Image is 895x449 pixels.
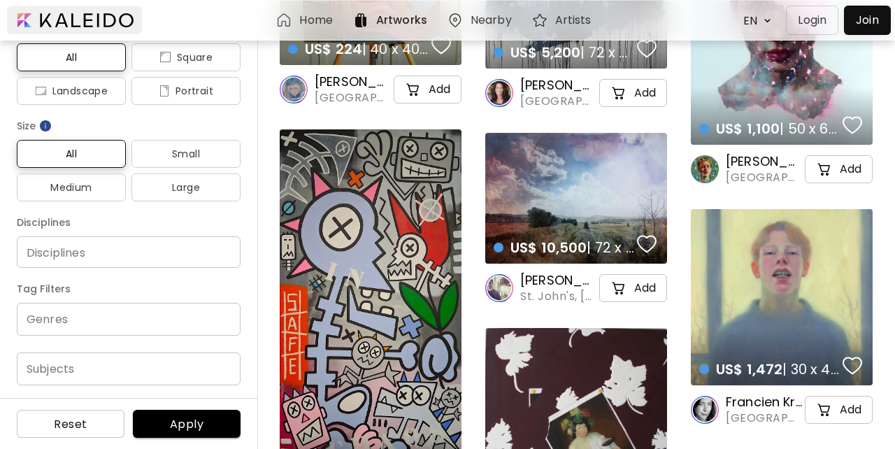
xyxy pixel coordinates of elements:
[143,145,229,162] span: Small
[610,280,627,297] img: cart-icon
[143,83,229,99] span: Portrait
[816,161,833,178] img: cart-icon
[699,120,842,138] h4: | 50 x 61 cm
[510,238,587,257] span: US$ 10,500
[17,173,126,201] button: Medium
[805,396,873,424] button: cart-iconAdd
[599,274,667,302] button: cart-iconAdd
[288,40,431,58] h4: | 40 x 40 cm
[315,90,391,106] span: [GEOGRAPHIC_DATA], [GEOGRAPHIC_DATA]
[394,76,461,104] button: cart-iconAdd
[405,81,422,98] img: cart-icon
[17,214,241,231] h6: Disciplines
[599,79,667,107] button: cart-iconAdd
[726,153,802,170] h6: [PERSON_NAME]
[760,14,775,27] img: arrow down
[844,6,891,35] a: Join
[28,83,115,99] span: Landscape
[28,417,113,432] span: Reset
[17,117,241,134] h6: Size
[726,394,802,411] h6: Francien Krieg
[494,43,636,62] h4: | 72 x 48 inch
[299,15,332,26] h6: Home
[726,411,802,426] span: [GEOGRAPHIC_DATA], [GEOGRAPHIC_DATA]
[716,119,780,138] span: US$ 1,100
[634,86,656,100] h5: Add
[555,15,592,26] h6: Artists
[131,77,241,105] button: iconPortrait
[305,39,362,59] span: US$ 224
[798,12,826,29] p: Login
[144,417,229,432] span: Apply
[131,173,241,201] button: Large
[376,15,427,26] h6: Artworks
[805,155,873,183] button: cart-iconAdd
[38,119,52,133] img: info
[840,162,861,176] h5: Add
[431,35,451,56] img: favorites
[840,403,861,417] h5: Add
[816,401,833,418] img: cart-icon
[28,145,115,162] span: All
[786,6,844,35] a: Login
[531,12,597,29] a: Artists
[510,43,580,62] span: US$ 5,200
[494,238,636,257] h4: | 72 x 52 inch
[143,49,229,66] span: Square
[159,85,170,97] img: icon
[447,12,517,29] a: Nearby
[786,6,838,35] button: Login
[131,140,241,168] button: Small
[131,43,241,71] button: iconSquare
[17,280,241,297] h6: Tag Filters
[699,360,842,378] h4: | 30 x 40 cm
[637,38,657,59] img: favorites
[843,355,862,376] img: favorites
[520,94,596,109] span: [GEOGRAPHIC_DATA], [GEOGRAPHIC_DATA]
[133,410,241,438] button: Apply
[17,43,126,71] button: All
[637,234,657,255] img: favorites
[352,12,433,29] a: Artworks
[35,85,47,97] img: icon
[159,52,171,63] img: icon
[28,179,115,196] span: Medium
[843,115,862,136] img: favorites
[726,170,802,185] span: [GEOGRAPHIC_DATA], [GEOGRAPHIC_DATA]
[634,281,656,295] h5: Add
[471,15,512,26] h6: Nearby
[17,77,126,105] button: iconLandscape
[429,83,450,97] h5: Add
[275,12,338,29] a: Home
[315,73,391,90] h6: [PERSON_NAME]
[736,8,760,33] div: EN
[716,359,782,379] span: US$ 1,472
[520,289,596,304] span: St. John's, [GEOGRAPHIC_DATA]
[520,272,596,289] h6: [PERSON_NAME]
[610,85,627,101] img: cart-icon
[28,49,115,66] span: All
[143,179,229,196] span: Large
[17,410,124,438] button: Reset
[17,140,126,168] button: All
[520,77,596,94] h6: [PERSON_NAME]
